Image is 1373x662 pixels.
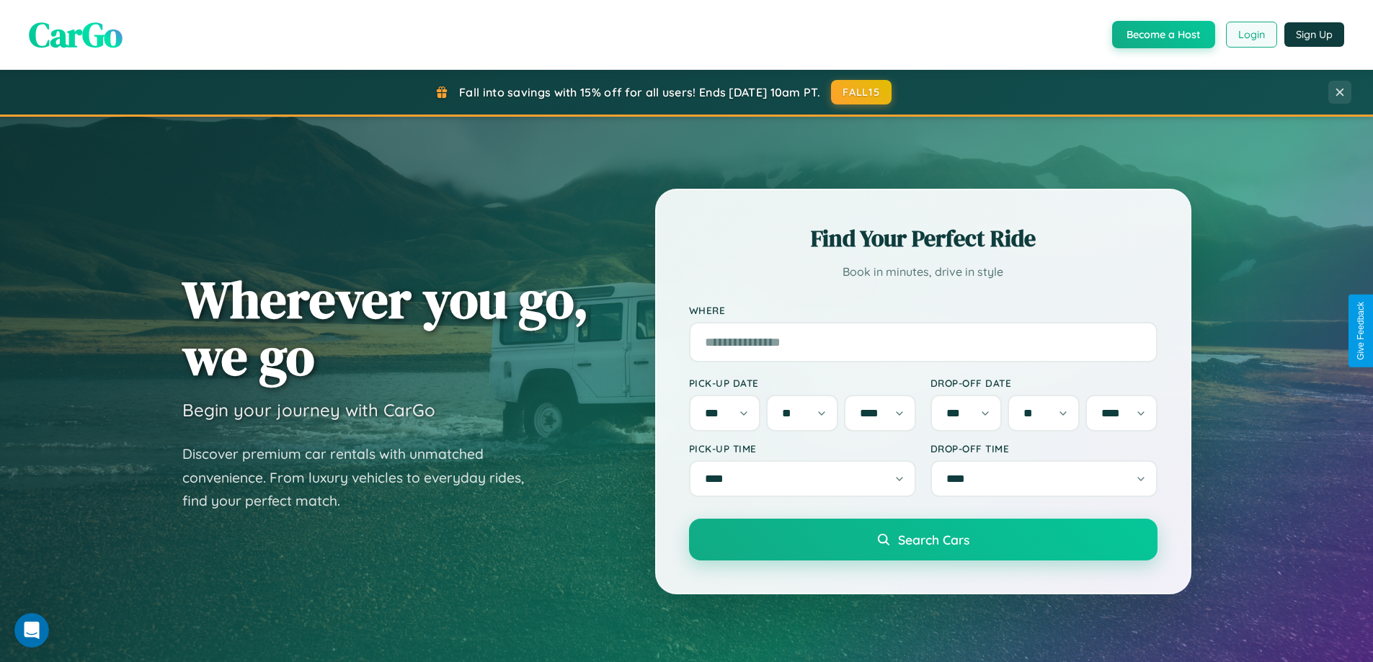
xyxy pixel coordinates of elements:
div: Give Feedback [1356,302,1366,360]
label: Drop-off Date [930,377,1158,389]
label: Pick-up Time [689,442,916,455]
label: Pick-up Date [689,377,916,389]
button: Sign Up [1284,22,1344,47]
button: Login [1226,22,1277,48]
label: Where [689,304,1158,316]
p: Discover premium car rentals with unmatched convenience. From luxury vehicles to everyday rides, ... [182,442,543,513]
button: Search Cars [689,519,1158,560]
button: Become a Host [1112,21,1215,48]
h1: Wherever you go, we go [182,271,589,385]
h2: Find Your Perfect Ride [689,223,1158,254]
h3: Begin your journey with CarGo [182,399,435,421]
span: Search Cars [898,532,969,547]
p: Book in minutes, drive in style [689,261,1158,282]
span: CarGo [29,11,123,58]
button: FALL15 [831,80,892,104]
iframe: Intercom live chat [14,613,49,648]
span: Fall into savings with 15% off for all users! Ends [DATE] 10am PT. [459,85,820,99]
label: Drop-off Time [930,442,1158,455]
